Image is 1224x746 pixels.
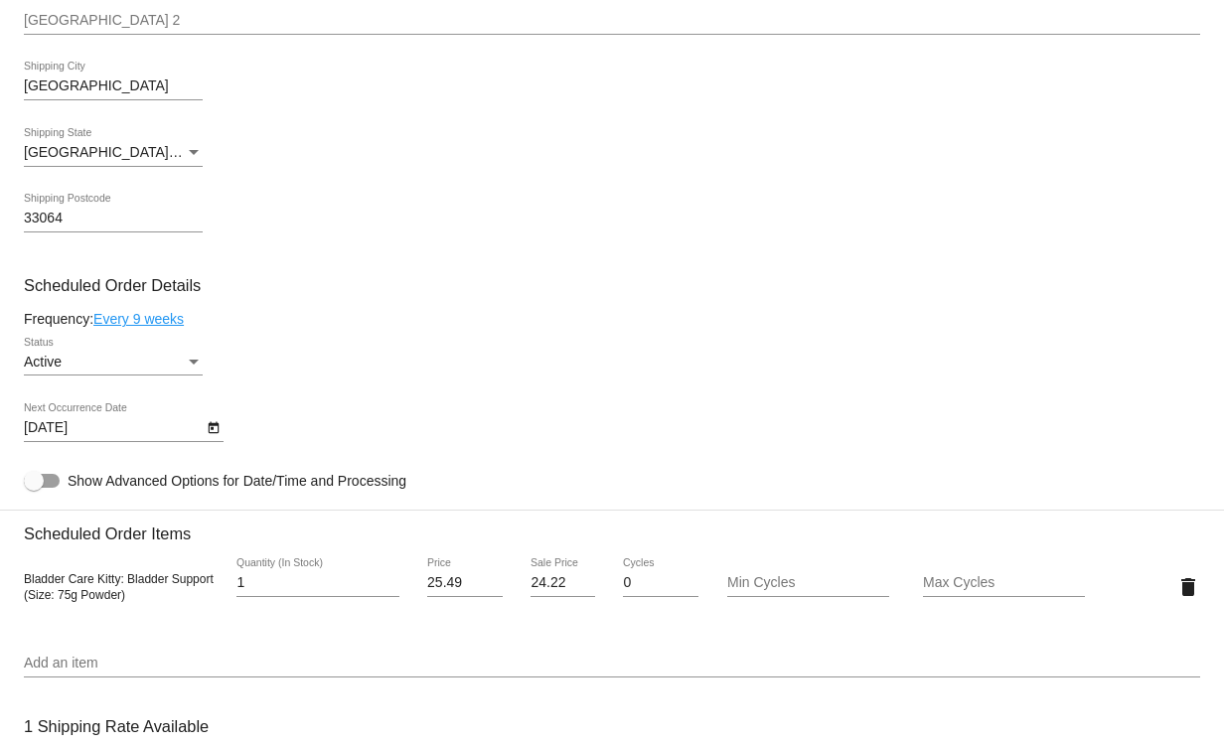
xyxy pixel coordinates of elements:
[24,144,257,160] span: [GEOGRAPHIC_DATA] | [US_STATE]
[203,416,224,437] button: Open calendar
[24,78,203,94] input: Shipping City
[93,311,184,327] a: Every 9 weeks
[24,145,203,161] mat-select: Shipping State
[24,13,1200,29] input: Shipping Street 2
[24,311,1200,327] div: Frequency:
[427,575,503,591] input: Price
[923,575,1085,591] input: Max Cycles
[24,354,62,370] span: Active
[531,575,594,591] input: Sale Price
[24,211,203,226] input: Shipping Postcode
[24,420,203,436] input: Next Occurrence Date
[24,510,1200,543] h3: Scheduled Order Items
[1176,575,1200,599] mat-icon: delete
[24,572,214,602] span: Bladder Care Kitty: Bladder Support (Size: 75g Powder)
[68,471,406,491] span: Show Advanced Options for Date/Time and Processing
[24,355,203,371] mat-select: Status
[623,575,698,591] input: Cycles
[236,575,398,591] input: Quantity (In Stock)
[24,656,1200,671] input: Add an item
[24,276,1200,295] h3: Scheduled Order Details
[727,575,889,591] input: Min Cycles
